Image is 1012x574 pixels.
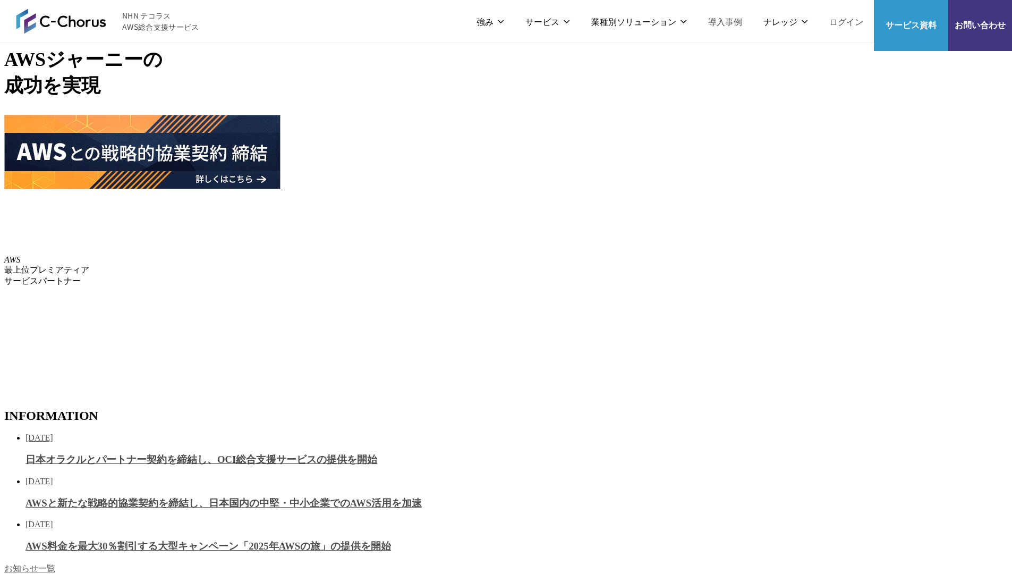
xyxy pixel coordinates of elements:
[525,15,570,28] p: サービス
[122,10,199,32] span: NHN テコラス AWS総合支援サービス
[4,255,21,264] em: AWS
[591,15,687,28] p: 業種別ソリューション
[25,453,1008,467] h3: 日本オラクルとパートナー契約を締結し、OCI総合支援サービスの提供を開始
[829,15,863,28] a: ログイン
[25,520,1008,553] a: [DATE] AWS料金を最大30％割引する大型キャンペーン「2025年AWSの旅」の提供を開始
[874,18,948,31] span: サービス資料
[4,564,55,573] a: お知らせ一覧
[283,182,559,191] a: AWS請求代行サービス 統合管理プラン
[25,433,1008,467] a: [DATE] 日本オラクルとパートナー契約を締結し、OCI総合支援サービスの提供を開始
[4,298,144,395] img: 契約件数
[25,433,53,442] span: [DATE]
[16,9,199,34] a: AWS総合支援サービス C-Chorus NHN テコラスAWS総合支援サービス
[4,409,1008,423] h2: INFORMATION
[25,477,1008,510] a: [DATE] AWSと新たな戦略的協業契約を締結し、日本国内の中堅・中小企業でのAWS活用を加速
[708,15,742,28] a: 導入事例
[4,47,1008,99] h1: AWS ジャーニーの 成功を実現
[25,520,53,529] span: [DATE]
[25,477,53,486] span: [DATE]
[283,115,559,189] img: AWS請求代行サービス 統合管理プラン
[4,115,280,189] img: AWSとの戦略的協業契約 締結
[948,18,1012,31] span: お問い合わせ
[4,255,1008,287] p: 最上位プレミアティア サービスパートナー
[4,182,283,191] a: AWSとの戦略的協業契約 締結
[763,15,808,28] p: ナレッジ
[4,197,52,244] img: AWSプレミアティアサービスパートナー
[25,496,1008,510] h3: AWSと新たな戦略的協業契約を締結し、日本国内の中堅・中小企業でのAWS活用を加速
[25,539,1008,553] h3: AWS料金を最大30％割引する大型キャンペーン「2025年AWSの旅」の提供を開始
[16,9,106,34] img: AWS総合支援サービス C-Chorus
[477,15,504,28] p: 強み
